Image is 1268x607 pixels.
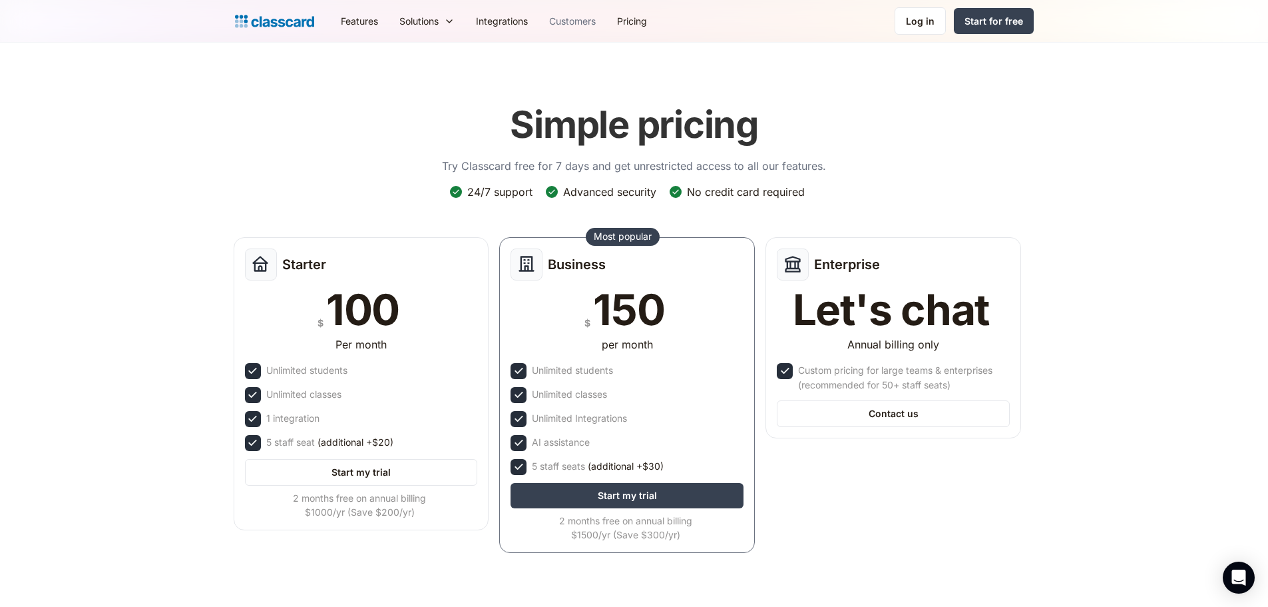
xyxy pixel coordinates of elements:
[954,8,1034,34] a: Start for free
[326,289,399,331] div: 100
[532,411,627,426] div: Unlimited Integrations
[606,6,658,36] a: Pricing
[317,435,393,450] span: (additional +$20)
[563,185,656,199] div: Advanced security
[317,314,323,331] div: $
[793,289,990,331] div: Let's chat
[465,6,538,36] a: Integrations
[906,14,935,28] div: Log in
[798,363,1007,392] div: Custom pricing for large teams & enterprises (recommended for 50+ staff seats)
[282,257,326,273] h2: Starter
[895,7,946,35] a: Log in
[266,363,347,378] div: Unlimited students
[389,6,465,36] div: Solutions
[245,459,478,486] a: Start my trial
[777,400,1010,427] a: Contact us
[532,363,613,378] div: Unlimited students
[593,289,664,331] div: 150
[235,12,314,31] a: home
[510,103,758,147] h1: Simple pricing
[602,336,653,352] div: per month
[532,435,590,450] div: AI assistance
[687,185,805,199] div: No credit card required
[814,257,880,273] h2: Enterprise
[532,387,607,402] div: Unlimited classes
[538,6,606,36] a: Customers
[594,230,652,243] div: Most popular
[964,14,1023,28] div: Start for free
[330,6,389,36] a: Features
[467,185,532,199] div: 24/7 support
[266,435,393,450] div: 5 staff seat
[266,387,341,402] div: Unlimited classes
[588,459,664,474] span: (additional +$30)
[532,459,664,474] div: 5 staff seats
[335,336,387,352] div: Per month
[1223,562,1255,594] div: Open Intercom Messenger
[847,336,939,352] div: Annual billing only
[584,314,590,331] div: $
[399,14,439,28] div: Solutions
[245,491,475,519] div: 2 months free on annual billing $1000/yr (Save $200/yr)
[511,483,743,508] a: Start my trial
[266,411,319,426] div: 1 integration
[548,257,606,273] h2: Business
[442,158,826,174] p: Try Classcard free for 7 days and get unrestricted access to all our features.
[511,514,741,542] div: 2 months free on annual billing $1500/yr (Save $300/yr)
